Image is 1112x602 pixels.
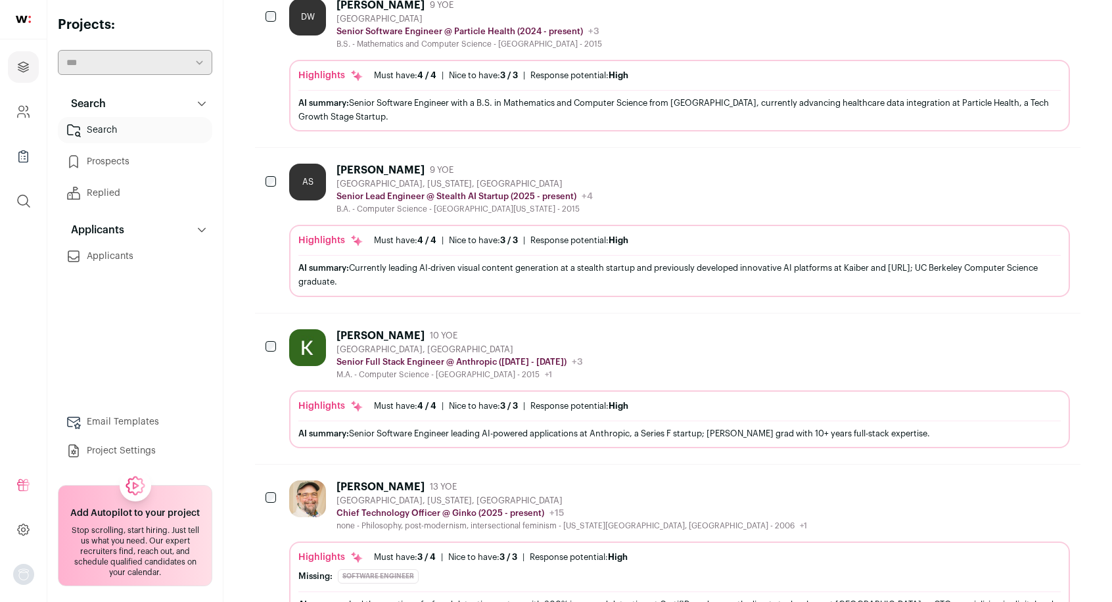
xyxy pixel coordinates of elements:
a: AS [PERSON_NAME] 9 YOE [GEOGRAPHIC_DATA], [US_STATE], [GEOGRAPHIC_DATA] Senior Lead Engineer @ St... [289,164,1070,296]
ul: | | [374,401,628,411]
div: B.S. - Mathematics and Computer Science - [GEOGRAPHIC_DATA] - 2015 [336,39,602,49]
span: +15 [549,509,564,518]
span: 3 / 3 [499,553,517,561]
div: Missing: [298,571,333,582]
ul: | | [374,552,628,563]
img: d96b4945124f86125ff5565f770c38e2c90b7d19f84b1eb5ada16448c42a5581.jpg [289,480,326,517]
div: Must have: [374,70,436,81]
div: [GEOGRAPHIC_DATA], [US_STATE], [GEOGRAPHIC_DATA] [336,496,807,506]
p: Senior Full Stack Engineer @ Anthropic ([DATE] - [DATE]) [336,357,567,367]
div: [PERSON_NAME] [336,480,425,494]
a: [PERSON_NAME] 10 YOE [GEOGRAPHIC_DATA], [GEOGRAPHIC_DATA] Senior Full Stack Engineer @ Anthropic ... [289,329,1070,448]
div: M.A. - Computer Science - [GEOGRAPHIC_DATA] - 2015 [336,369,583,380]
div: Response potential: [530,70,628,81]
div: Highlights [298,400,363,413]
div: [GEOGRAPHIC_DATA], [US_STATE], [GEOGRAPHIC_DATA] [336,179,593,189]
span: 3 / 4 [417,553,436,561]
div: Nice to have: [449,70,518,81]
div: Must have: [374,401,436,411]
span: AI summary: [298,99,349,107]
span: +4 [582,192,593,201]
a: Company Lists [8,141,39,172]
h2: Projects: [58,16,212,34]
span: +1 [800,522,807,530]
p: Senior Lead Engineer @ Stealth AI Startup (2025 - present) [336,191,576,202]
span: 13 YOE [430,482,457,492]
div: [PERSON_NAME] [336,164,425,177]
span: 3 / 3 [500,236,518,244]
span: +3 [572,358,583,367]
div: Response potential: [530,235,628,246]
div: Response potential: [530,401,628,411]
p: Applicants [63,222,124,238]
span: 4 / 4 [417,236,436,244]
div: Nice to have: [449,401,518,411]
div: [GEOGRAPHIC_DATA] [336,14,602,24]
ul: | | [374,70,628,81]
button: Search [58,91,212,117]
div: Highlights [298,69,363,82]
div: Nice to have: [448,552,517,563]
span: High [609,71,628,80]
div: [GEOGRAPHIC_DATA], [GEOGRAPHIC_DATA] [336,344,583,355]
div: Software Engineer [338,569,419,584]
button: Applicants [58,217,212,243]
span: 9 YOE [430,165,453,175]
span: High [609,236,628,244]
span: High [608,553,628,561]
div: Must have: [374,552,436,563]
span: AI summary: [298,264,349,272]
span: 10 YOE [430,331,457,341]
a: Projects [8,51,39,83]
a: Replied [58,180,212,206]
span: +3 [588,27,599,36]
div: Response potential: [530,552,628,563]
div: Senior Software Engineer leading AI-powered applications at Anthropic, a Series F startup; [PERSO... [298,427,1061,440]
img: wellfound-shorthand-0d5821cbd27db2630d0214b213865d53afaa358527fdda9d0ea32b1df1b89c2c.svg [16,16,31,23]
a: Email Templates [58,409,212,435]
div: Must have: [374,235,436,246]
p: Chief Technology Officer @ Ginko (2025 - present) [336,508,544,519]
ul: | | [374,235,628,246]
span: 4 / 4 [417,71,436,80]
button: Open dropdown [13,564,34,585]
img: nopic.png [13,564,34,585]
span: +1 [545,371,552,379]
p: Senior Software Engineer @ Particle Health (2024 - present) [336,26,583,37]
img: 915d9e165b6a6f0ccfa258cb5863683164cf11eb0061f721f365e547899be2b5.jpg [289,329,326,366]
span: 4 / 4 [417,402,436,410]
div: Currently leading AI-driven visual content generation at a stealth startup and previously develop... [298,261,1061,289]
span: 3 / 3 [500,71,518,80]
div: AS [289,164,326,200]
a: Applicants [58,243,212,269]
div: Nice to have: [449,235,518,246]
p: Search [63,96,106,112]
a: Project Settings [58,438,212,464]
span: High [609,402,628,410]
div: B.A. - Computer Science - [GEOGRAPHIC_DATA][US_STATE] - 2015 [336,204,593,214]
a: Prospects [58,149,212,175]
h2: Add Autopilot to your project [70,507,200,520]
div: Highlights [298,551,363,564]
div: none - Philosophy, post-modernism, intersectional feminism - [US_STATE][GEOGRAPHIC_DATA], [GEOGRA... [336,521,807,531]
a: Search [58,117,212,143]
a: Company and ATS Settings [8,96,39,127]
div: Senior Software Engineer with a B.S. in Mathematics and Computer Science from [GEOGRAPHIC_DATA], ... [298,96,1061,124]
div: [PERSON_NAME] [336,329,425,342]
a: Add Autopilot to your project Stop scrolling, start hiring. Just tell us what you need. Our exper... [58,485,212,586]
div: Highlights [298,234,363,247]
div: Stop scrolling, start hiring. Just tell us what you need. Our expert recruiters find, reach out, ... [66,525,204,578]
span: AI summary: [298,429,349,438]
span: 3 / 3 [500,402,518,410]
